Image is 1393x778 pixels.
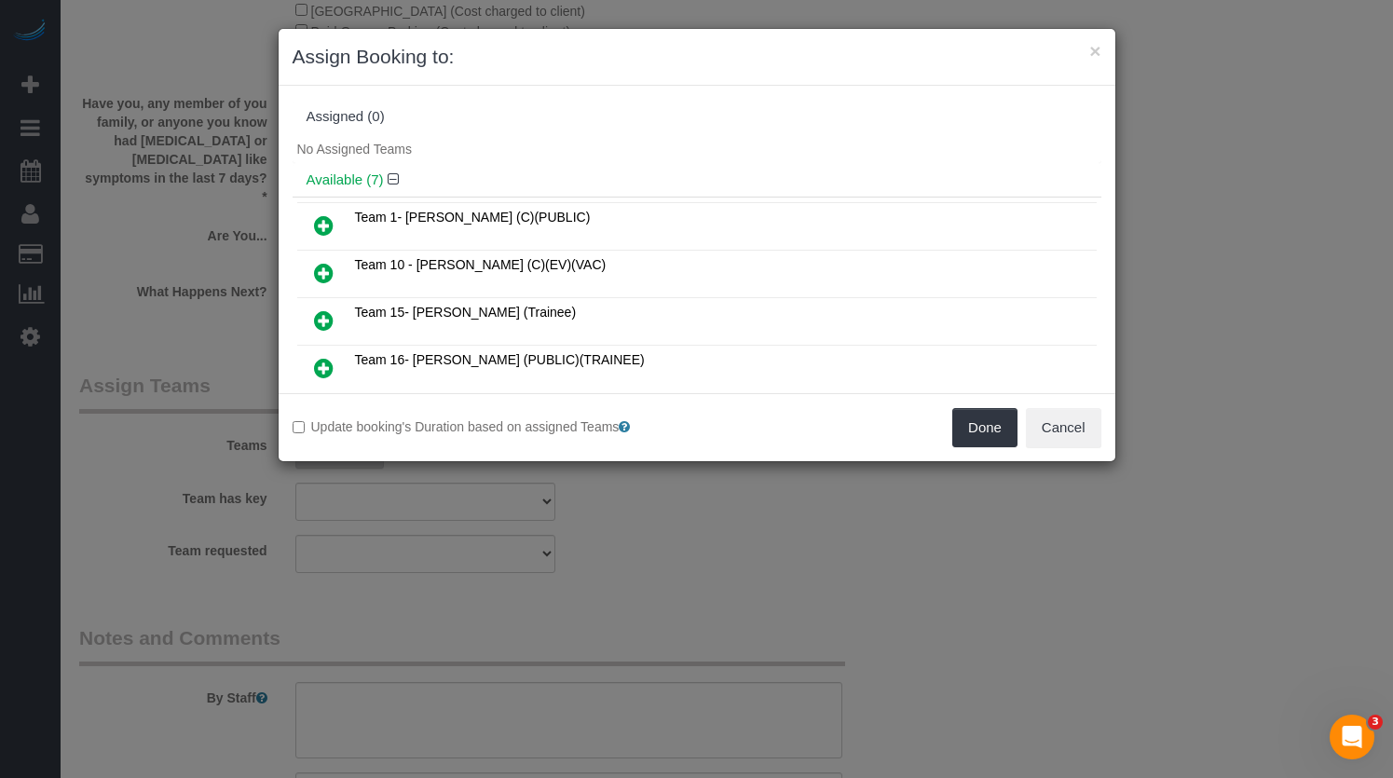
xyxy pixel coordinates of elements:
[355,305,577,320] span: Team 15- [PERSON_NAME] (Trainee)
[355,257,607,272] span: Team 10 - [PERSON_NAME] (C)(EV)(VAC)
[952,408,1017,447] button: Done
[297,142,412,157] span: No Assigned Teams
[355,352,645,367] span: Team 16- [PERSON_NAME] (PUBLIC)(TRAINEE)
[1330,715,1374,759] iframe: Intercom live chat
[293,421,305,433] input: Update booking's Duration based on assigned Teams
[1089,41,1100,61] button: ×
[1368,715,1383,730] span: 3
[307,172,1087,188] h4: Available (7)
[307,109,1087,125] div: Assigned (0)
[293,43,1101,71] h3: Assign Booking to:
[1026,408,1101,447] button: Cancel
[293,417,683,436] label: Update booking's Duration based on assigned Teams
[355,210,591,225] span: Team 1- [PERSON_NAME] (C)(PUBLIC)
